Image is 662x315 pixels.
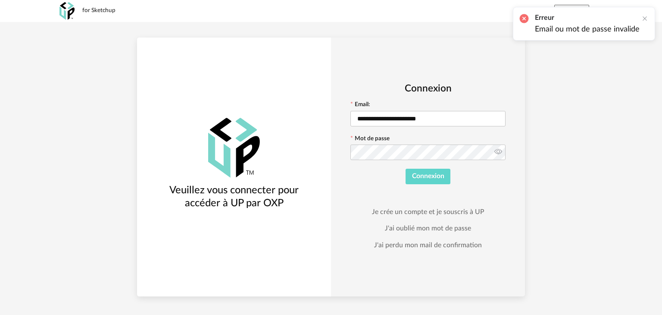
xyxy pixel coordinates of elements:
[59,2,75,20] img: OXP
[208,118,260,178] img: OXP
[406,169,451,184] button: Connexion
[385,224,471,233] a: J'ai oublié mon mot de passe
[593,6,603,16] img: fr
[374,241,482,249] a: J'ai perdu mon mail de confirmation
[350,102,370,110] label: Email:
[535,25,640,34] li: Email ou mot de passe invalide
[153,184,315,210] h3: Veuillez vous connecter pour accéder à UP par OXP
[350,136,390,144] label: Mot de passe
[535,13,640,22] h2: Erreur
[82,7,116,15] div: for Sketchup
[372,208,484,216] a: Je crée un compte et je souscris à UP
[350,82,506,95] h2: Connexion
[412,173,444,180] span: Connexion
[554,5,589,17] button: Souscrire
